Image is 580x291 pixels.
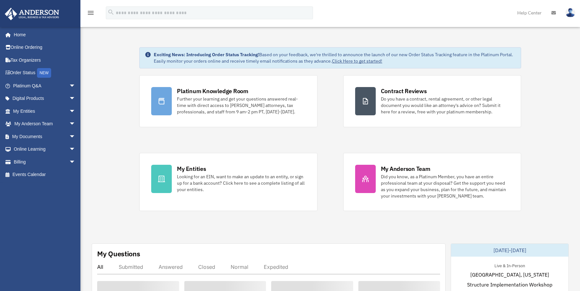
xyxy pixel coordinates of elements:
div: My Anderson Team [381,165,430,173]
i: search [107,9,115,16]
div: Looking for an EIN, want to make an update to an entity, or sign up for a bank account? Click her... [177,173,305,193]
span: arrow_drop_down [69,92,82,105]
span: arrow_drop_down [69,105,82,118]
span: arrow_drop_down [69,79,82,93]
i: menu [87,9,95,17]
div: My Entities [177,165,206,173]
a: Online Ordering [5,41,85,54]
div: Normal [231,264,248,270]
a: Platinum Knowledge Room Further your learning and get your questions answered real-time with dire... [139,75,317,127]
a: Tax Organizers [5,54,85,66]
img: Anderson Advisors Platinum Portal [3,8,61,20]
a: My Anderson Teamarrow_drop_down [5,118,85,130]
div: Do you have a contract, rental agreement, or other legal document you would like an attorney's ad... [381,96,509,115]
div: NEW [37,68,51,78]
div: [DATE]-[DATE] [451,244,568,257]
a: Home [5,28,82,41]
a: My Documentsarrow_drop_down [5,130,85,143]
a: Events Calendar [5,168,85,181]
a: Contract Reviews Do you have a contract, rental agreement, or other legal document you would like... [343,75,521,127]
a: Online Learningarrow_drop_down [5,143,85,156]
a: Order StatusNEW [5,66,85,80]
strong: Exciting News: Introducing Order Status Tracking! [154,52,259,57]
span: arrow_drop_down [69,118,82,131]
span: arrow_drop_down [69,155,82,169]
div: Live & In-Person [489,262,530,269]
div: Answered [159,264,183,270]
div: Submitted [119,264,143,270]
span: Structure Implementation Workshop [467,281,552,288]
div: Expedited [264,264,288,270]
div: Did you know, as a Platinum Member, you have an entire professional team at your disposal? Get th... [381,173,509,199]
a: Click Here to get started! [332,58,382,64]
span: [GEOGRAPHIC_DATA], [US_STATE] [470,271,549,278]
span: arrow_drop_down [69,143,82,156]
a: My Entities Looking for an EIN, want to make an update to an entity, or sign up for a bank accoun... [139,153,317,211]
div: Platinum Knowledge Room [177,87,248,95]
img: User Pic [566,8,575,17]
div: Closed [198,264,215,270]
div: All [97,264,103,270]
a: Billingarrow_drop_down [5,155,85,168]
div: My Questions [97,249,140,259]
div: Contract Reviews [381,87,427,95]
a: Digital Productsarrow_drop_down [5,92,85,105]
span: arrow_drop_down [69,130,82,143]
a: menu [87,11,95,17]
a: My Entitiesarrow_drop_down [5,105,85,118]
a: My Anderson Team Did you know, as a Platinum Member, you have an entire professional team at your... [343,153,521,211]
div: Based on your feedback, we're thrilled to announce the launch of our new Order Status Tracking fe... [154,51,515,64]
a: Platinum Q&Aarrow_drop_down [5,79,85,92]
div: Further your learning and get your questions answered real-time with direct access to [PERSON_NAM... [177,96,305,115]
